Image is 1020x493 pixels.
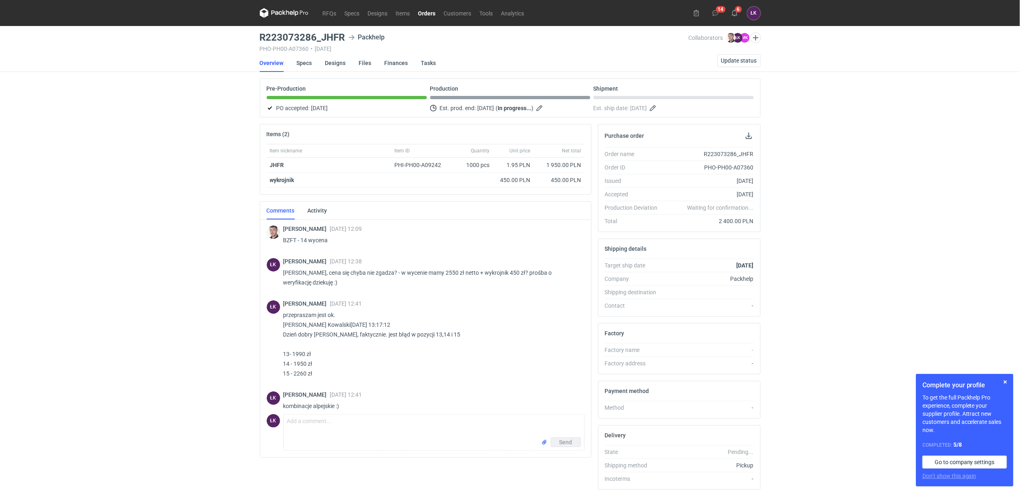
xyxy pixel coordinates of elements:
strong: 5 / 8 [953,441,962,448]
div: Shipping destination [605,288,664,296]
div: Packhelp [664,275,754,283]
div: - [664,475,754,483]
a: Specs [297,54,312,72]
figcaption: MK [740,33,750,43]
a: RFQs [319,8,341,18]
strong: JHFR [270,162,284,168]
div: Order name [605,150,664,158]
div: Łukasz Kowalski [267,391,280,405]
button: 6 [728,7,741,20]
h2: Payment method [605,388,649,394]
a: Activity [308,202,327,219]
h3: R223073286_JHFR [260,33,345,42]
figcaption: ŁK [267,258,280,271]
em: ) [532,105,534,111]
div: 1.95 PLN [496,161,531,169]
a: Overview [260,54,284,72]
div: - [664,404,754,412]
div: Łukasz Kowalski [267,258,280,271]
div: R223073286_JHFR [664,150,754,158]
div: Est. ship date: [594,103,754,113]
span: [DATE] 12:41 [330,300,362,307]
div: Łukasz Kowalski [747,7,761,20]
button: Edit estimated production end date [535,103,545,113]
span: [DATE] 12:41 [330,391,362,398]
div: State [605,448,664,456]
div: Łukasz Kowalski [267,300,280,314]
a: Finances [385,54,408,72]
button: Don’t show this again [922,472,977,480]
em: Waiting for confirmation... [687,204,753,212]
div: Contact [605,302,664,310]
a: Tasks [421,54,436,72]
button: Edit collaborators [750,33,761,43]
button: Edit estimated shipping date [649,103,659,113]
span: [DATE] [478,103,494,113]
h1: Complete your profile [922,380,1007,390]
div: Shipping method [605,461,664,469]
span: Update status [721,58,757,63]
h2: Factory [605,330,624,337]
a: Designs [325,54,346,72]
span: [DATE] [631,103,647,113]
div: Method [605,404,664,412]
span: [PERSON_NAME] [283,300,330,307]
span: Quantity [471,148,490,154]
div: PHO-PH00-A07360 [DATE] [260,46,689,52]
a: Designs [364,8,392,18]
span: Item ID [395,148,410,154]
span: Unit price [510,148,531,154]
span: [PERSON_NAME] [283,258,330,265]
figcaption: ŁK [267,300,280,314]
a: Analytics [497,8,528,18]
div: 1000 pcs [452,158,493,173]
div: 2 400.00 PLN [664,217,754,225]
h2: Shipping details [605,245,647,252]
h2: Purchase order [605,132,644,139]
div: 450.00 PLN [537,176,581,184]
img: Maciej Sikora [267,226,280,239]
div: Accepted [605,190,664,198]
div: 1 950.00 PLN [537,161,581,169]
figcaption: ŁK [267,391,280,405]
div: PO accepted: [267,103,427,113]
span: Send [559,439,572,445]
p: przepraszam jest ok. [PERSON_NAME] Kowalski[DATE] 13:17:12 Dzień dobry [PERSON_NAME], faktycznie.... [283,310,578,378]
div: Total [605,217,664,225]
span: [PERSON_NAME] [283,391,330,398]
span: Collaborators [688,35,723,41]
p: Pre-Production [267,85,306,92]
div: Completed: [922,441,1007,449]
div: PHI-PH00-A09242 [395,161,449,169]
a: Customers [440,8,476,18]
p: Shipment [594,85,618,92]
a: Items [392,8,414,18]
span: [PERSON_NAME] [283,226,330,232]
span: Net total [562,148,581,154]
div: Order ID [605,163,664,172]
span: [DATE] [311,103,328,113]
h2: Items (2) [267,131,290,137]
div: Target ship date [605,261,664,269]
div: Production Deviation [605,204,664,212]
h2: Delivery [605,432,626,439]
button: Send [551,437,581,447]
strong: wykrojnik [270,177,294,183]
strong: In progress... [498,105,532,111]
span: Item nickname [270,148,302,154]
div: Company [605,275,664,283]
div: Factory name [605,346,664,354]
img: Maciej Sikora [726,33,736,43]
span: [DATE] 12:38 [330,258,362,265]
a: Comments [267,202,295,219]
div: Packhelp [348,33,385,42]
p: kombinacje alpejskie :) [283,401,578,411]
strong: [DATE] [736,262,753,269]
em: ( [496,105,498,111]
div: [DATE] [664,177,754,185]
div: Incoterms [605,475,664,483]
p: Production [430,85,459,92]
a: Go to company settings [922,456,1007,469]
svg: Packhelp Pro [260,8,309,18]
